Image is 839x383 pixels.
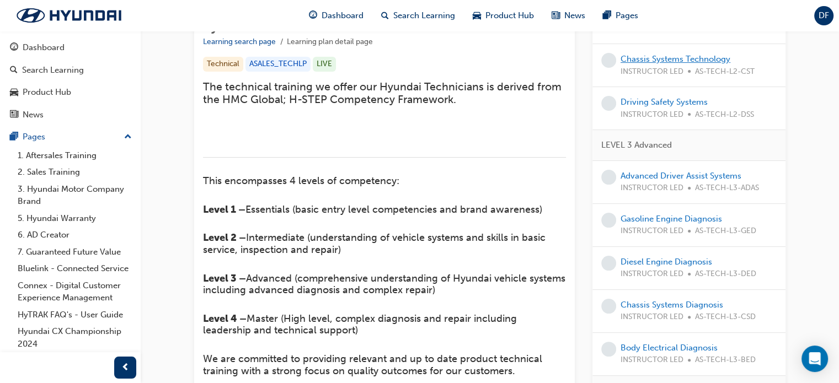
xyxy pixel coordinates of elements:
span: learningRecordVerb_NONE-icon [601,170,616,185]
span: We are committed to providing relevant and up to date product technical training with a strong fo... [203,353,545,377]
span: car-icon [10,88,18,98]
a: 7. Guaranteed Future Value [13,244,136,261]
span: search-icon [381,9,389,23]
a: Diesel Engine Diagnosis [621,257,712,267]
div: Product Hub [23,86,71,99]
span: DF [819,9,829,22]
a: Bluelink - Connected Service [13,260,136,277]
a: guage-iconDashboard [300,4,372,27]
a: car-iconProduct Hub [464,4,543,27]
div: LIVE [313,57,336,72]
span: INSTRUCTOR LED [621,182,683,195]
span: INSTRUCTOR LED [621,66,683,78]
span: pages-icon [603,9,611,23]
span: Level 2 – [203,231,246,244]
a: 5. Hyundai Warranty [13,210,136,227]
span: search-icon [10,66,18,75]
span: Product Hub [485,9,534,22]
span: Advanced (comprehensive understanding of Hyundai vehicle systems including advanced diagnosis and... [203,272,568,296]
a: 2. Sales Training [13,164,136,181]
span: Level 1 – [203,203,245,215]
span: learningRecordVerb_NONE-icon [601,256,616,271]
span: News [564,9,585,22]
span: up-icon [124,130,132,144]
span: Intermediate (understanding of vehicle systems and skills in basic service, inspection and repair) [203,231,548,256]
span: Master (High level, complex diagnosis and repair including leadership and technical support) [203,312,520,337]
span: AS-TECH-L3-ADAS [695,182,759,195]
a: Search Learning [4,60,136,80]
div: ASALES_TECHLP [245,57,311,72]
span: learningRecordVerb_NONE-icon [601,342,616,357]
a: 6. AD Creator [13,226,136,244]
span: guage-icon [309,9,317,23]
span: INSTRUCTOR LED [621,225,683,238]
a: Hyundai CX Championship 2024 [13,323,136,352]
a: Body Electrical Diagnosis [621,343,718,353]
li: Learning plan detail page [287,36,373,48]
span: car-icon [473,9,481,23]
div: Technical [203,57,243,72]
a: Advanced Driver Assist Systems [621,171,741,181]
a: Learning search page [203,37,276,46]
span: news-icon [552,9,560,23]
a: Dashboard [4,37,136,58]
button: DF [814,6,833,25]
a: Connex - Digital Customer Experience Management [13,277,136,306]
span: learningRecordVerb_NONE-icon [601,96,616,111]
span: INSTRUCTOR LED [621,311,683,323]
button: DashboardSearch LearningProduct HubNews [4,35,136,127]
span: AS-TECH-L2-CST [695,66,755,78]
span: AS-TECH-L3-BED [695,354,756,366]
span: prev-icon [121,361,130,375]
span: learningRecordVerb_NONE-icon [601,299,616,314]
span: AS-TECH-L3-GED [695,225,756,238]
span: guage-icon [10,43,18,53]
span: Level 3 – [203,272,246,284]
span: INSTRUCTOR LED [621,268,683,280]
span: learningRecordVerb_NONE-icon [601,53,616,68]
span: Dashboard [322,9,364,22]
a: Gasoline Engine Diagnosis [621,214,722,224]
div: Dashboard [23,41,65,54]
span: news-icon [10,110,18,120]
span: Search Learning [393,9,455,22]
a: HyTRAK FAQ's - User Guide [13,306,136,323]
a: news-iconNews [543,4,594,27]
a: 1. Aftersales Training [13,147,136,164]
span: This encompasses 4 levels of competency: [203,175,399,187]
span: Essentials (basic entry level competencies and brand awareness) [245,203,542,215]
a: News [4,105,136,125]
span: pages-icon [10,132,18,142]
div: Search Learning [22,64,84,77]
span: AS-TECH-L2-DSS [695,109,754,121]
a: Product Hub [4,82,136,103]
button: Pages [4,127,136,147]
img: Trak [6,4,132,27]
span: INSTRUCTOR LED [621,109,683,121]
span: learningRecordVerb_NONE-icon [601,213,616,228]
div: News [23,109,44,121]
span: INSTRUCTOR LED [621,354,683,366]
a: Chassis Systems Technology [621,54,730,64]
a: Driving Safety Systems [621,97,708,107]
span: AS-TECH-L3-CSD [695,311,756,323]
span: Level 4 – [203,312,247,325]
div: Pages [23,131,45,143]
a: Chassis Systems Diagnosis [621,300,723,310]
span: AS-TECH-L3-DED [695,268,756,280]
span: Pages [616,9,638,22]
span: The technical training we offer our Hyundai Technicians is derived from the HMC Global; H-STEP Co... [203,80,564,106]
a: search-iconSearch Learning [372,4,464,27]
a: pages-iconPages [594,4,647,27]
span: LEVEL 3 Advanced [601,139,672,152]
a: 3. Hyundai Motor Company Brand [13,181,136,210]
div: Open Intercom Messenger [801,346,828,372]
